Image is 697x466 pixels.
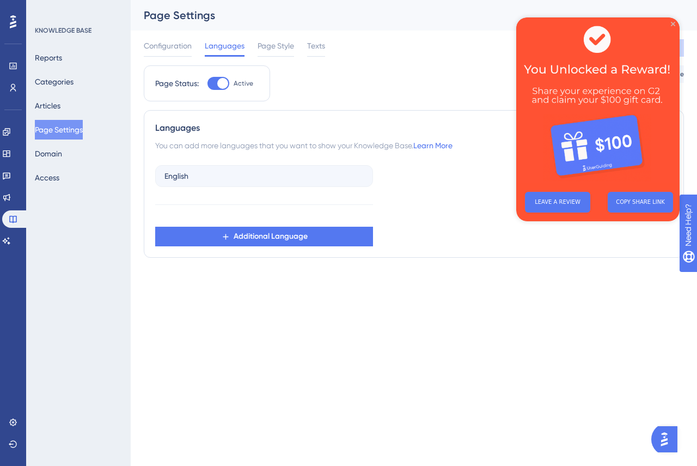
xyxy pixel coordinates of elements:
[35,144,62,164] button: Domain
[35,72,74,92] button: Categories
[35,120,83,140] button: Page Settings
[155,4,159,9] div: Close Preview
[144,39,192,52] span: Configuration
[35,96,60,116] button: Articles
[155,227,373,246] button: Additional Language
[651,423,684,456] iframe: UserGuiding AI Assistant Launcher
[144,8,657,23] div: Page Settings
[155,139,672,152] div: You can add more languages that you want to show your Knowledge Base.
[205,39,244,52] span: Languages
[164,170,188,183] span: English
[258,39,294,52] span: Page Style
[413,141,453,150] a: Learn More
[234,79,253,88] span: Active
[26,3,68,16] span: Need Help?
[35,168,59,187] button: Access
[9,174,74,195] button: LEAVE A REVIEW
[91,174,157,195] button: COPY SHARE LINK
[35,26,91,35] div: KNOWLEDGE BASE
[155,77,199,90] div: Page Status:
[155,122,672,135] div: Languages
[307,39,325,52] span: Texts
[234,230,308,243] span: Additional Language
[35,48,62,68] button: Reports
